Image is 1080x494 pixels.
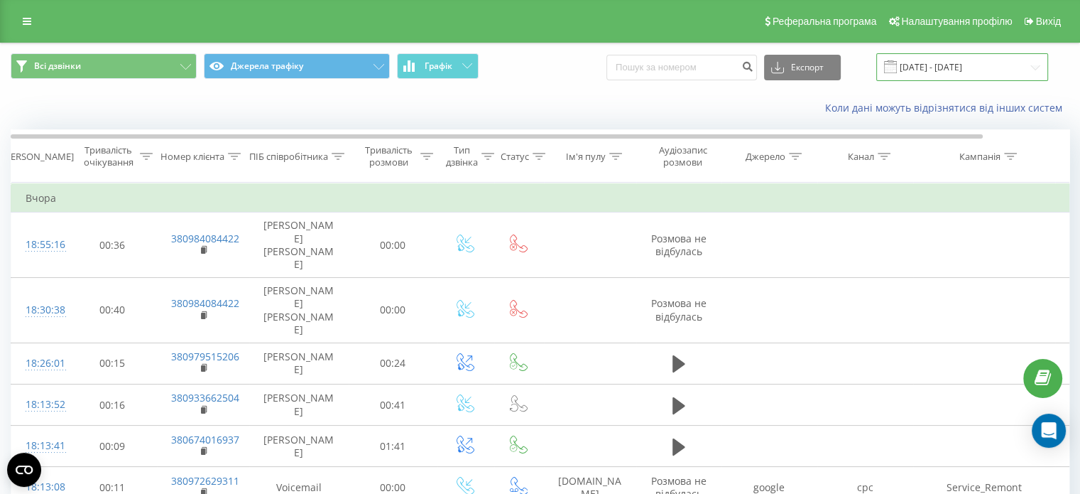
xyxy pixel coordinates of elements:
div: 18:26:01 [26,350,54,377]
div: Open Intercom Messenger [1032,414,1066,448]
div: Джерело [746,151,785,163]
span: Розмова не відбулась [651,232,707,258]
a: 380984084422 [171,232,239,245]
input: Пошук за номером [606,55,757,80]
span: Розмова не відбулась [651,296,707,323]
td: 00:00 [349,213,437,278]
div: Канал [848,151,874,163]
td: 00:41 [349,385,437,426]
td: 00:36 [68,213,157,278]
td: 00:16 [68,385,157,426]
td: 00:15 [68,343,157,384]
a: 380933662504 [171,391,239,404]
td: 00:40 [68,278,157,343]
td: [PERSON_NAME] [249,343,349,384]
div: Ім'я пулу [566,151,606,163]
div: 18:30:38 [26,296,54,324]
a: 380972629311 [171,474,239,488]
div: Статус [501,151,529,163]
button: Експорт [764,55,841,80]
td: [PERSON_NAME] [PERSON_NAME] [249,213,349,278]
div: Тривалість очікування [80,144,136,168]
a: 380979515206 [171,350,239,363]
div: Аудіозапис розмови [648,144,717,168]
button: Джерела трафіку [204,53,390,79]
div: Кампанія [959,151,1000,163]
td: [PERSON_NAME] [249,385,349,426]
span: Налаштування профілю [901,16,1012,27]
td: 00:09 [68,426,157,467]
span: Вихід [1036,16,1061,27]
a: 380674016937 [171,433,239,446]
div: 18:55:16 [26,231,54,259]
a: 380984084422 [171,296,239,310]
span: Реферальна програма [773,16,877,27]
button: Open CMP widget [7,453,41,487]
button: Графік [397,53,479,79]
td: 00:24 [349,343,437,384]
div: Тип дзвінка [446,144,478,168]
td: [PERSON_NAME] [249,426,349,467]
td: [PERSON_NAME] [PERSON_NAME] [249,278,349,343]
td: 01:41 [349,426,437,467]
div: [PERSON_NAME] [2,151,74,163]
div: Тривалість розмови [361,144,417,168]
td: 00:00 [349,278,437,343]
div: 18:13:52 [26,391,54,419]
div: Номер клієнта [160,151,224,163]
div: 18:13:41 [26,432,54,460]
span: Всі дзвінки [34,60,81,72]
button: Всі дзвінки [11,53,197,79]
div: ПІБ співробітника [249,151,328,163]
span: Графік [425,61,452,71]
a: Коли дані можуть відрізнятися вiд інших систем [825,101,1069,114]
